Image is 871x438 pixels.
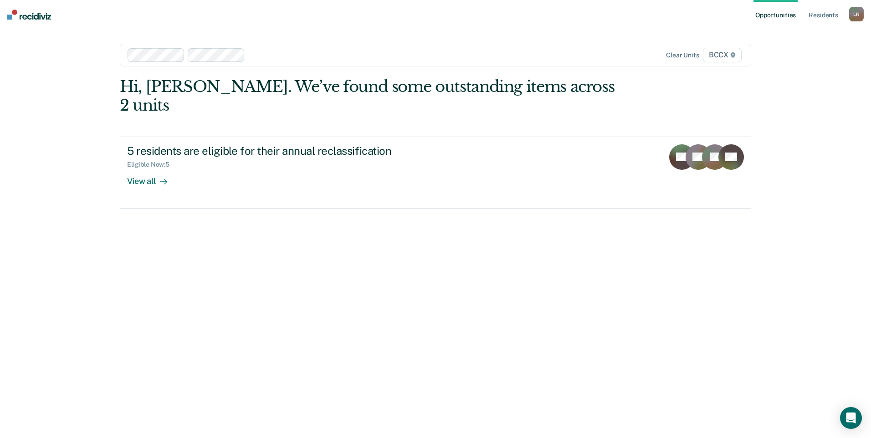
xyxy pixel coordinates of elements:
div: Clear units [666,51,699,59]
div: View all [127,168,178,186]
div: L N [849,7,864,21]
div: Eligible Now : 5 [127,161,177,168]
div: Hi, [PERSON_NAME]. We’ve found some outstanding items across 2 units [120,77,625,115]
img: Recidiviz [7,10,51,20]
button: LN [849,7,864,21]
span: BCCX [703,48,742,62]
div: 5 residents are eligible for their annual reclassification [127,144,447,158]
div: Open Intercom Messenger [840,407,862,429]
a: 5 residents are eligible for their annual reclassificationEligible Now:5View all [120,137,751,209]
